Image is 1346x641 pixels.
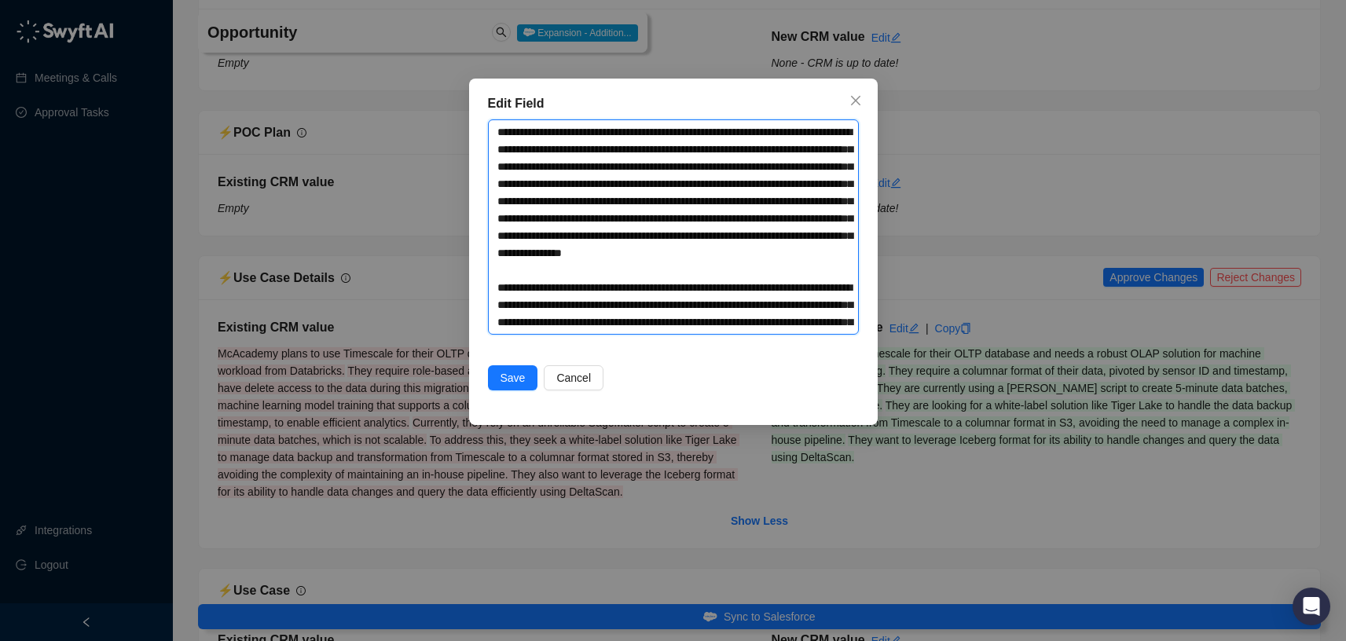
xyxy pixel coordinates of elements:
[501,369,526,386] span: Save
[488,365,538,390] button: Save
[544,365,603,390] button: Cancel
[843,88,868,113] button: Close
[556,369,591,386] span: Cancel
[488,94,859,113] div: Edit Field
[1293,588,1330,625] div: Open Intercom Messenger
[488,119,859,335] textarea: Use Case Details
[849,94,862,107] span: close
